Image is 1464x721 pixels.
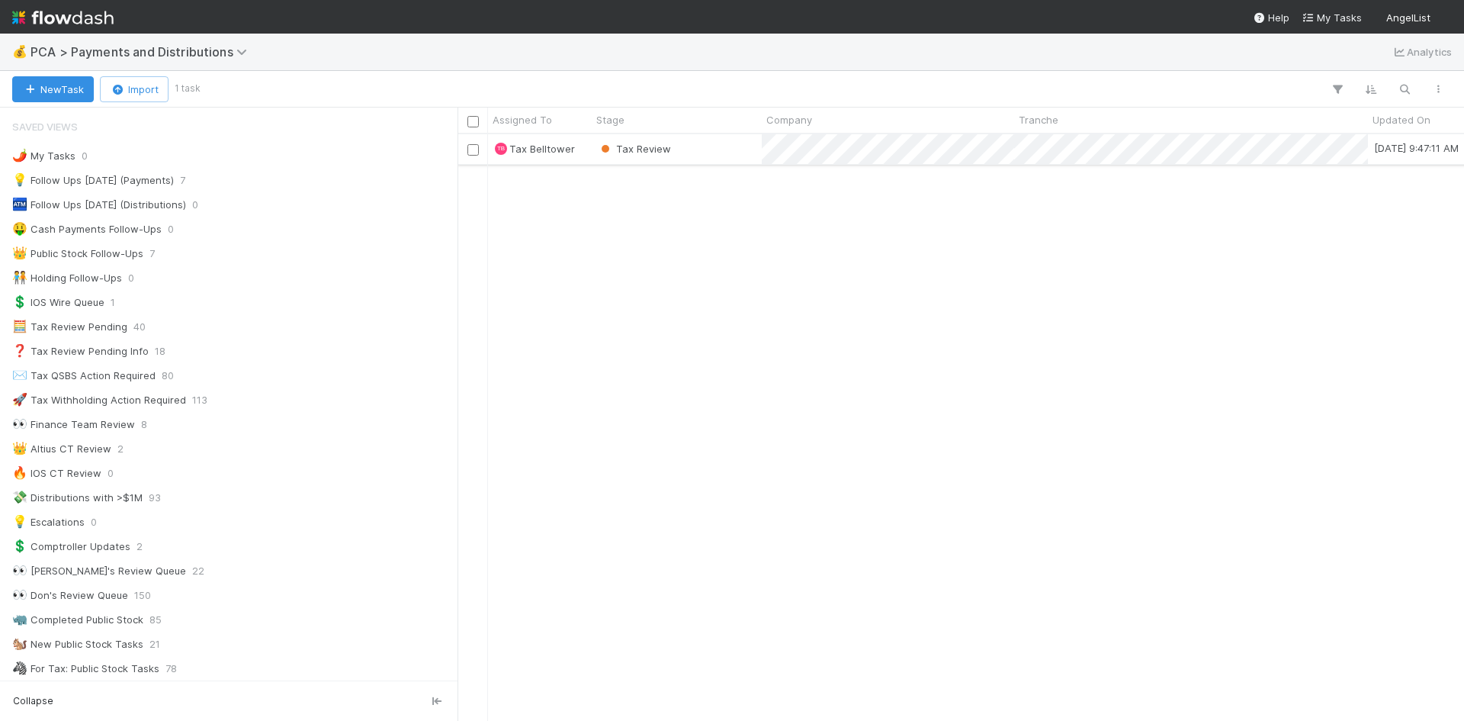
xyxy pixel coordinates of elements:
[1386,11,1430,24] span: AngelList
[493,112,552,127] span: Assigned To
[12,637,27,650] span: 🐿️
[192,195,198,214] span: 0
[149,488,161,507] span: 93
[596,112,624,127] span: Stage
[117,439,124,459] span: 2
[12,588,27,601] span: 👀
[12,537,130,556] div: Comptroller Updates
[1302,11,1362,24] span: My Tasks
[168,220,174,239] span: 0
[133,317,146,336] span: 40
[1253,10,1289,25] div: Help
[1372,112,1430,127] span: Updated On
[495,143,507,155] div: Tax Belltower
[12,5,114,31] img: logo-inverted-e16ddd16eac7371096b0.svg
[128,269,134,288] span: 0
[175,82,201,95] small: 1 task
[12,613,27,626] span: 🦏
[467,144,479,156] input: Toggle Row Selected
[12,659,159,678] div: For Tax: Public Stock Tasks
[12,439,111,459] div: Altius CT Review
[1302,10,1362,25] a: My Tasks
[494,141,575,156] div: TBTax Belltower
[192,391,207,410] span: 113
[12,269,122,288] div: Holding Follow-Ups
[180,171,185,190] span: 7
[12,488,143,507] div: Distributions with >$1M
[12,111,78,142] span: Saved Views
[12,610,143,629] div: Completed Public Stock
[509,143,575,155] span: Tax Belltower
[12,562,186,581] div: [PERSON_NAME]'s Review Queue
[598,143,671,155] span: Tax Review
[12,146,75,166] div: My Tasks
[91,513,97,532] span: 0
[12,417,27,430] span: 👀
[12,195,186,214] div: Follow Ups [DATE] (Distributions)
[467,116,479,127] input: Toggle All Rows Selected
[192,562,204,581] span: 22
[12,293,104,312] div: IOS Wire Queue
[12,220,162,239] div: Cash Payments Follow-Ups
[12,171,174,190] div: Follow Ups [DATE] (Payments)
[12,173,27,186] span: 💡
[134,586,151,605] span: 150
[12,586,128,605] div: Don's Review Queue
[497,146,505,153] span: TB
[149,244,155,263] span: 7
[598,141,671,156] div: Tax Review
[12,464,101,483] div: IOS CT Review
[12,661,27,674] span: 🦓
[12,317,127,336] div: Tax Review Pending
[12,366,156,385] div: Tax QSBS Action Required
[12,466,27,479] span: 🔥
[12,295,27,308] span: 💲
[136,537,143,556] span: 2
[1437,11,1452,26] img: avatar_e41e7ae5-e7d9-4d8d-9f56-31b0d7a2f4fd.png
[12,415,135,434] div: Finance Team Review
[12,244,143,263] div: Public Stock Follow-Ups
[100,76,169,102] button: Import
[12,246,27,259] span: 👑
[149,610,162,629] span: 85
[1019,112,1058,127] span: Tranche
[12,539,27,552] span: 💲
[12,320,27,333] span: 🧮
[12,271,27,284] span: 🧑‍🤝‍🧑
[165,659,177,678] span: 78
[12,45,27,58] span: 💰
[12,442,27,455] span: 👑
[12,564,27,577] span: 👀
[162,366,174,385] span: 80
[30,44,255,60] span: PCA > Payments and Distributions
[13,694,53,708] span: Collapse
[1392,43,1452,61] a: Analytics
[141,415,147,434] span: 8
[12,491,27,504] span: 💸
[12,222,27,235] span: 🤑
[108,464,114,483] span: 0
[12,635,143,654] div: New Public Stock Tasks
[82,146,88,166] span: 0
[1374,140,1459,156] div: [DATE] 9:47:11 AM
[12,76,94,102] button: NewTask
[12,149,27,162] span: 🌶️
[12,342,149,361] div: Tax Review Pending Info
[12,198,27,211] span: 🏧
[111,293,115,312] span: 1
[149,635,160,654] span: 21
[12,393,27,406] span: 🚀
[766,112,812,127] span: Company
[12,369,27,381] span: ✉️
[12,391,186,410] div: Tax Withholding Action Required
[12,515,27,528] span: 💡
[12,344,27,357] span: ❓
[12,513,85,532] div: Escalations
[155,342,165,361] span: 18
